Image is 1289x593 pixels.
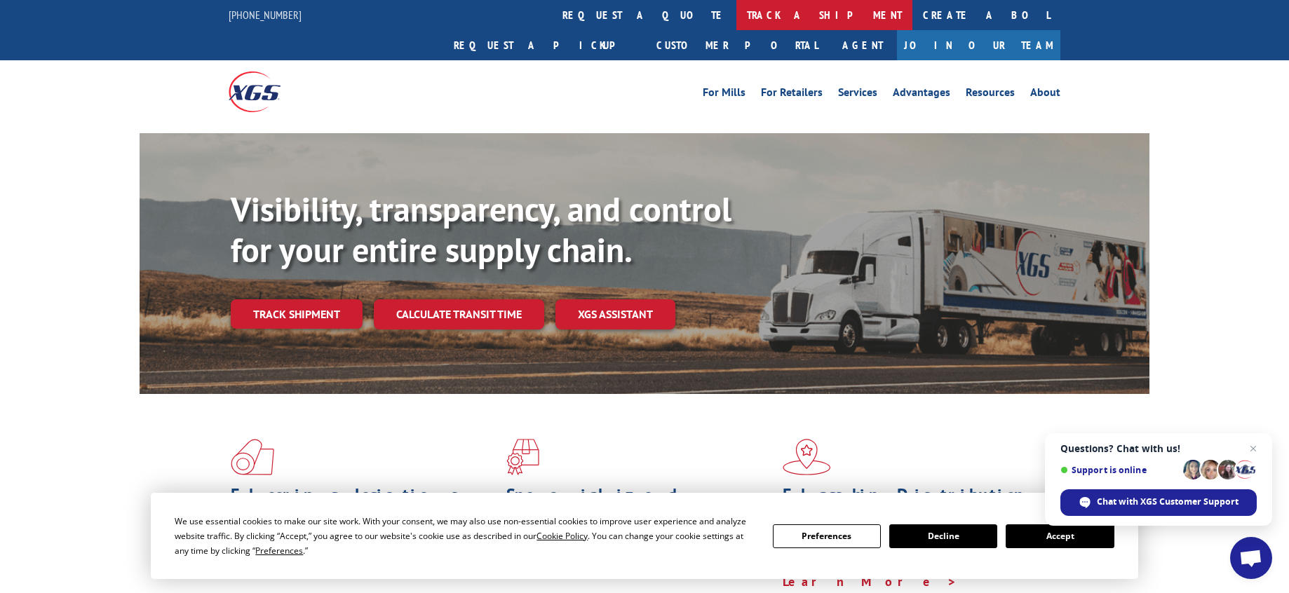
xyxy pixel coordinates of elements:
a: For Retailers [761,87,823,102]
img: xgs-icon-total-supply-chain-intelligence-red [231,439,274,475]
a: About [1030,87,1060,102]
a: Resources [966,87,1015,102]
a: Calculate transit time [374,299,544,329]
button: Accept [1006,524,1114,548]
a: Customer Portal [646,30,828,60]
a: XGS ASSISTANT [555,299,675,329]
img: xgs-icon-flagship-distribution-model-red [783,439,831,475]
button: Preferences [773,524,881,548]
a: Agent [828,30,897,60]
span: Close chat [1245,440,1262,457]
span: Preferences [255,545,303,557]
a: Track shipment [231,299,363,329]
span: Questions? Chat with us! [1060,443,1257,454]
a: For Mills [703,87,745,102]
a: Advantages [893,87,950,102]
button: Decline [889,524,997,548]
span: Support is online [1060,465,1178,475]
a: Join Our Team [897,30,1060,60]
a: Learn More > [783,573,957,589]
div: Chat with XGS Customer Support [1060,489,1257,516]
b: Visibility, transparency, and control for your entire supply chain. [231,187,731,271]
h1: Flagship Distribution Model [783,486,1048,527]
a: Request a pickup [443,30,646,60]
a: Services [838,87,877,102]
div: We use essential cookies to make our site work. With your consent, we may also use non-essential ... [175,514,755,558]
img: xgs-icon-focused-on-flooring-red [506,439,539,475]
div: Cookie Consent Prompt [151,493,1138,579]
div: Open chat [1230,537,1272,579]
span: Chat with XGS Customer Support [1097,496,1239,508]
a: [PHONE_NUMBER] [229,8,302,22]
h1: Specialized Freight Experts [506,486,771,527]
span: Cookie Policy [536,530,588,542]
h1: Flooring Logistics Solutions [231,486,496,527]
